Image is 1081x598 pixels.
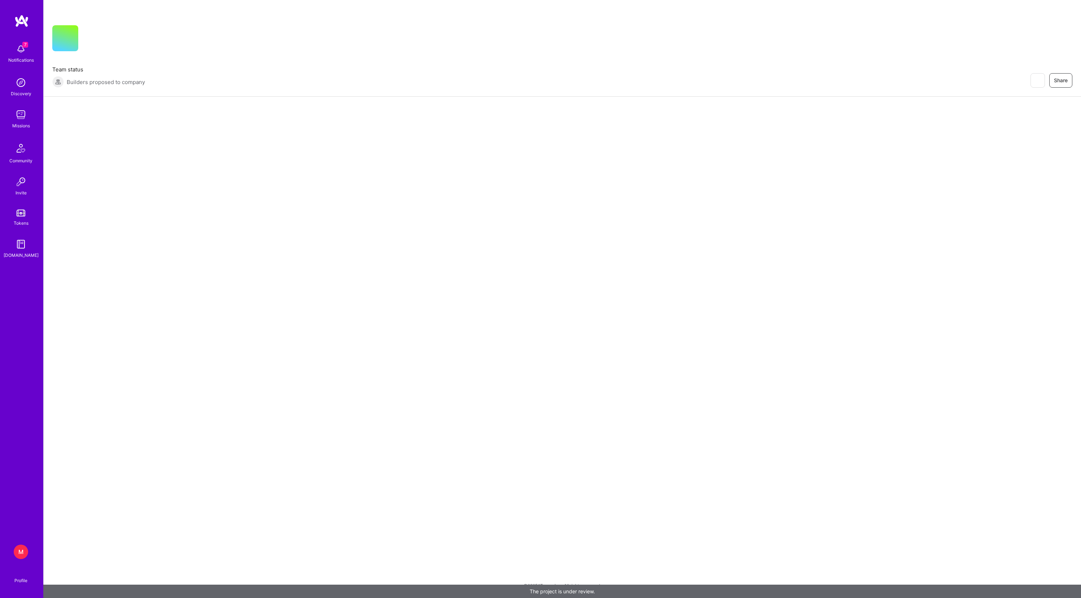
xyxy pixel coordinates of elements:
button: Share [1049,73,1072,88]
div: Discovery [11,90,31,97]
img: discovery [14,75,28,90]
a: Profile [12,569,30,584]
i: icon CompanyGray [87,37,93,43]
div: Missions [12,122,30,129]
span: 7 [22,42,28,48]
div: Profile [14,577,27,584]
img: Invite [14,175,28,189]
div: Invite [16,189,27,197]
div: [DOMAIN_NAME] [4,251,39,259]
img: Builders proposed to company [52,76,64,88]
span: Team status [52,66,145,73]
img: logo [14,14,29,27]
img: Community [12,140,30,157]
a: M [12,545,30,559]
img: guide book [14,237,28,251]
img: bell [14,42,28,56]
div: M [14,545,28,559]
img: tokens [17,210,25,216]
span: Builders proposed to company [67,78,145,86]
span: Share [1054,77,1068,84]
i: icon EyeClosed [1034,78,1040,83]
div: Community [9,157,32,164]
img: teamwork [14,107,28,122]
div: The project is under review. [43,585,1081,598]
div: Tokens [14,219,28,227]
div: Notifications [8,56,34,64]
